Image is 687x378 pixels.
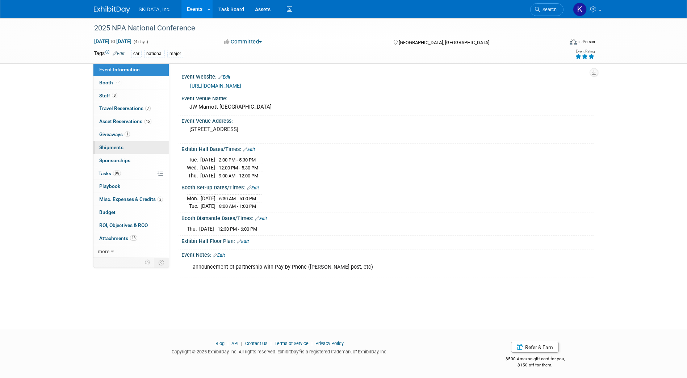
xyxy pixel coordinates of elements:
span: more [98,248,109,254]
span: 12:00 PM - 5:30 PM [219,165,258,171]
span: 8:00 AM - 1:00 PM [219,203,256,209]
a: Privacy Policy [315,341,344,346]
button: Committed [222,38,265,46]
span: 9:00 AM - 12:00 PM [219,173,258,178]
img: Kim Masoner [573,3,587,16]
a: Shipments [93,141,169,154]
span: | [239,341,244,346]
span: | [226,341,230,346]
div: Event Rating [575,50,595,53]
a: Edit [243,147,255,152]
span: Staff [99,93,117,98]
a: Terms of Service [275,341,309,346]
div: Booth Set-up Dates/Times: [181,182,594,192]
img: ExhibitDay [94,6,130,13]
div: Booth Dismantle Dates/Times: [181,213,594,222]
td: Toggle Event Tabs [154,258,169,267]
a: Edit [218,75,230,80]
div: 2025 NPA National Conference [92,22,553,35]
div: Exhibit Hall Dates/Times: [181,144,594,153]
td: [DATE] [199,225,214,233]
td: Tags [94,50,125,58]
a: Misc. Expenses & Credits2 [93,193,169,206]
div: Event Format [521,38,595,49]
span: | [269,341,273,346]
span: [DATE] [DATE] [94,38,132,45]
a: Search [530,3,564,16]
span: Shipments [99,144,123,150]
td: Personalize Event Tab Strip [142,258,154,267]
span: 8 [112,93,117,98]
a: Staff8 [93,89,169,102]
a: Asset Reservations15 [93,115,169,128]
a: more [93,245,169,258]
td: [DATE] [200,164,215,172]
div: Event Notes: [181,249,594,259]
td: [DATE] [201,202,215,210]
div: In-Person [578,39,595,45]
div: JW Marriott [GEOGRAPHIC_DATA] [187,101,588,113]
a: API [231,341,238,346]
span: 0% [113,171,121,176]
span: ROI, Objectives & ROO [99,222,148,228]
span: Giveaways [99,131,130,137]
div: Event Venue Address: [181,115,594,125]
span: 1 [125,131,130,137]
a: Refer & Earn [511,342,559,353]
span: Misc. Expenses & Credits [99,196,163,202]
a: ROI, Objectives & ROO [93,219,169,232]
a: Budget [93,206,169,219]
a: Edit [213,253,225,258]
td: [DATE] [201,194,215,202]
td: Thu. [187,225,199,233]
span: 12:30 PM - 6:00 PM [218,226,257,232]
span: 2:00 PM - 5:30 PM [219,157,256,163]
td: Tue. [187,156,200,164]
sup: ® [298,349,301,353]
a: Giveaways1 [93,128,169,141]
span: 6:30 AM - 5:00 PM [219,196,256,201]
a: Tasks0% [93,167,169,180]
div: major [167,50,183,58]
span: Travel Reservations [99,105,151,111]
pre: [STREET_ADDRESS] [189,126,345,133]
div: $150 off for them. [477,362,594,368]
a: Event Information [93,63,169,76]
td: [DATE] [200,156,215,164]
td: Tue. [187,202,201,210]
span: Event Information [99,67,140,72]
span: Sponsorships [99,157,130,163]
a: Edit [237,239,249,244]
span: 2 [158,197,163,202]
a: Attachments13 [93,232,169,245]
td: Thu. [187,172,200,179]
td: Wed. [187,164,200,172]
div: Copyright © 2025 ExhibitDay, Inc. All rights reserved. ExhibitDay is a registered trademark of Ex... [94,347,466,355]
span: Budget [99,209,116,215]
div: $500 Amazon gift card for you, [477,351,594,368]
span: 13 [130,235,137,241]
span: [GEOGRAPHIC_DATA], [GEOGRAPHIC_DATA] [399,40,489,45]
span: 7 [145,106,151,111]
div: national [144,50,165,58]
span: 15 [144,119,151,124]
a: Blog [215,341,225,346]
span: Booth [99,80,121,85]
span: Attachments [99,235,137,241]
span: | [310,341,314,346]
div: announcement of partnership with Pay by Phone ([PERSON_NAME] post, etc) [188,260,514,274]
span: to [109,38,116,44]
i: Booth reservation complete [116,80,120,84]
td: [DATE] [200,172,215,179]
a: Travel Reservations7 [93,102,169,115]
div: Exhibit Hall Floor Plan: [181,236,594,245]
span: Tasks [99,171,121,176]
span: (4 days) [133,39,148,44]
a: Edit [247,185,259,190]
span: Search [540,7,557,12]
div: Event Venue Name: [181,93,594,102]
a: [URL][DOMAIN_NAME] [190,83,241,89]
img: Format-Inperson.png [570,39,577,45]
span: Playbook [99,183,120,189]
td: Mon. [187,194,201,202]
